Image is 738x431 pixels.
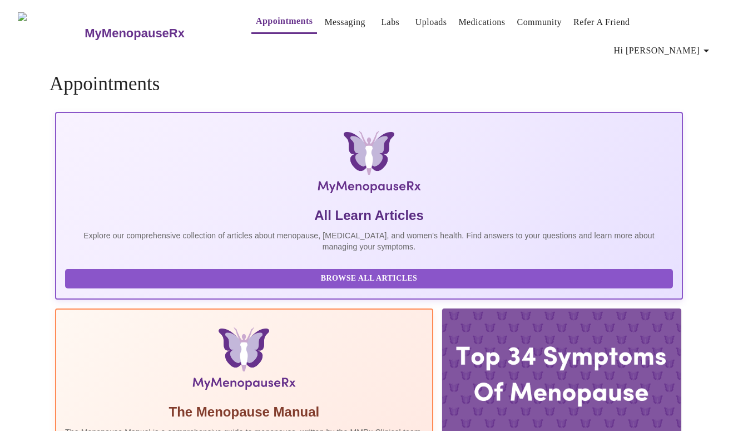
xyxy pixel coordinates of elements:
[160,131,579,198] img: MyMenopauseRx Logo
[415,14,447,30] a: Uploads
[454,11,509,33] button: Medications
[373,11,408,33] button: Labs
[411,11,452,33] button: Uploads
[83,14,229,53] a: MyMenopauseRx
[320,11,369,33] button: Messaging
[256,13,313,29] a: Appointments
[573,14,630,30] a: Refer a Friend
[381,14,399,30] a: Labs
[517,14,562,30] a: Community
[85,26,185,41] h3: MyMenopauseRx
[458,14,505,30] a: Medications
[513,11,567,33] button: Community
[610,40,717,62] button: Hi [PERSON_NAME]
[122,327,366,394] img: Menopause Manual
[76,272,662,286] span: Browse All Articles
[65,273,676,282] a: Browse All Articles
[569,11,635,33] button: Refer a Friend
[65,230,673,252] p: Explore our comprehensive collection of articles about menopause, [MEDICAL_DATA], and women's hea...
[251,10,317,34] button: Appointments
[49,73,689,95] h4: Appointments
[65,269,673,288] button: Browse All Articles
[65,403,423,421] h5: The Menopause Manual
[18,12,83,54] img: MyMenopauseRx Logo
[65,207,673,224] h5: All Learn Articles
[324,14,365,30] a: Messaging
[614,43,713,58] span: Hi [PERSON_NAME]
